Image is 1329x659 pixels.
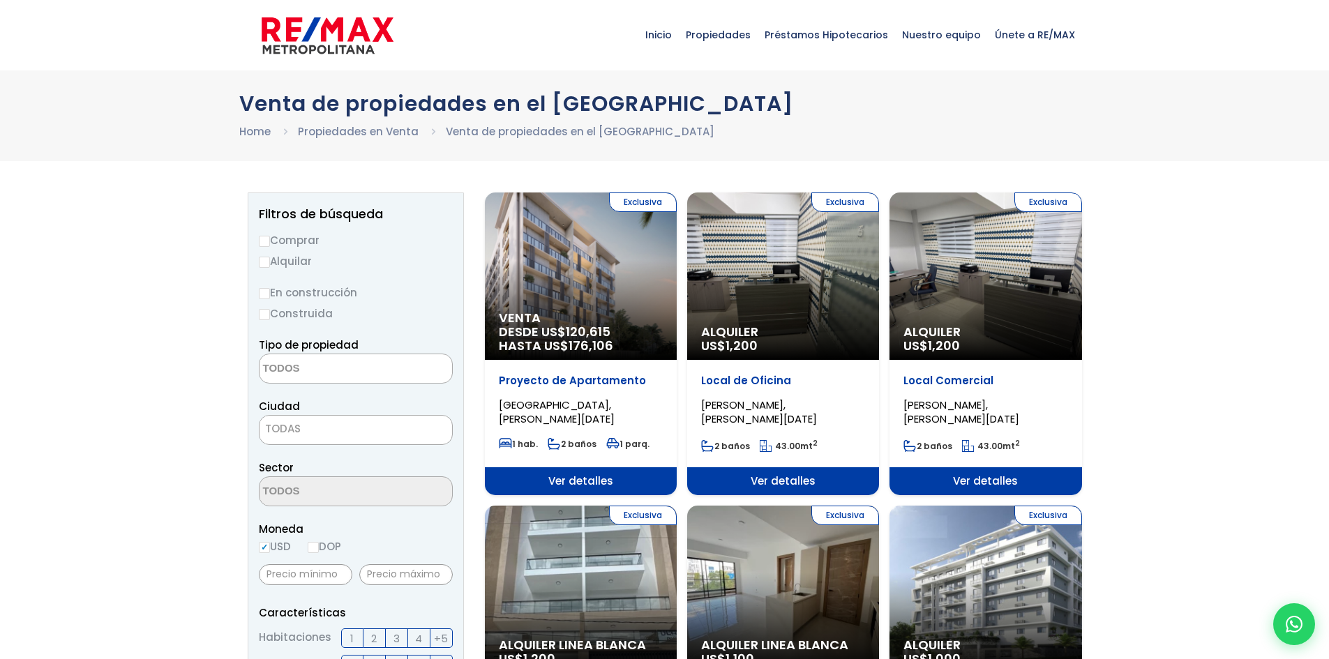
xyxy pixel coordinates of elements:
span: Inicio [638,14,679,56]
a: Exclusiva Alquiler US$1,200 Local de Oficina [PERSON_NAME], [PERSON_NAME][DATE] 2 baños 43.00mt2 ... [687,192,879,495]
span: Venta [499,311,663,325]
p: Características [259,604,453,621]
span: 2 baños [903,440,952,452]
textarea: Search [260,354,395,384]
label: Construida [259,305,453,322]
span: US$ [701,337,758,354]
input: USD [259,542,270,553]
span: mt [962,440,1020,452]
span: mt [760,440,818,452]
span: Ver detalles [889,467,1081,495]
span: 2 baños [548,438,596,450]
h1: Venta de propiedades en el [GEOGRAPHIC_DATA] [239,91,1090,116]
span: TODAS [265,421,301,436]
span: 1 parq. [606,438,650,450]
span: [GEOGRAPHIC_DATA], [PERSON_NAME][DATE] [499,397,615,426]
label: En construcción [259,284,453,301]
span: Moneda [259,520,453,538]
sup: 2 [813,438,818,448]
a: Home [239,124,271,139]
span: 43.00 [775,440,800,452]
span: Exclusiva [609,506,677,525]
h2: Filtros de búsqueda [259,207,453,221]
span: 120,615 [566,323,610,340]
span: Exclusiva [1014,192,1082,212]
a: Exclusiva Alquiler US$1,200 Local Comercial [PERSON_NAME], [PERSON_NAME][DATE] 2 baños 43.00mt2 V... [889,192,1081,495]
input: En construcción [259,288,270,299]
sup: 2 [1015,438,1020,448]
span: 1 hab. [499,438,538,450]
span: Exclusiva [1014,506,1082,525]
input: Comprar [259,236,270,247]
span: +5 [434,630,448,647]
span: 2 [371,630,377,647]
textarea: Search [260,477,395,507]
label: USD [259,538,291,555]
span: 2 baños [701,440,750,452]
span: Únete a RE/MAX [988,14,1082,56]
span: [PERSON_NAME], [PERSON_NAME][DATE] [701,397,817,426]
span: Ver detalles [485,467,677,495]
span: Exclusiva [811,506,879,525]
span: Alquiler [903,325,1067,339]
span: 3 [393,630,400,647]
span: Alquiler [903,638,1067,652]
span: 1,200 [928,337,960,354]
span: [PERSON_NAME], [PERSON_NAME][DATE] [903,397,1019,426]
span: 43.00 [977,440,1003,452]
span: Habitaciones [259,628,331,648]
a: Propiedades en Venta [298,124,419,139]
span: 1 [350,630,354,647]
label: Comprar [259,232,453,249]
span: Exclusiva [609,192,677,212]
span: Sector [259,460,294,475]
p: Local de Oficina [701,374,865,388]
label: Alquilar [259,252,453,270]
span: Alquiler [701,325,865,339]
span: 176,106 [569,337,613,354]
span: Ver detalles [687,467,879,495]
input: DOP [308,542,319,553]
a: Exclusiva Venta DESDE US$120,615 HASTA US$176,106 Proyecto de Apartamento [GEOGRAPHIC_DATA], [PER... [485,192,677,495]
span: Ciudad [259,399,300,414]
img: remax-metropolitana-logo [262,15,393,56]
span: Alquiler Linea Blanca [701,638,865,652]
span: US$ [903,337,960,354]
input: Alquilar [259,257,270,268]
span: Alquiler Linea Blanca [499,638,663,652]
span: TODAS [260,419,452,439]
span: Tipo de propiedad [259,338,359,352]
input: Construida [259,309,270,320]
label: DOP [308,538,341,555]
p: Local Comercial [903,374,1067,388]
span: TODAS [259,415,453,445]
span: Propiedades [679,14,758,56]
input: Precio máximo [359,564,453,585]
span: 1,200 [726,337,758,354]
span: Exclusiva [811,192,879,212]
p: Proyecto de Apartamento [499,374,663,388]
span: Nuestro equipo [895,14,988,56]
li: Venta de propiedades en el [GEOGRAPHIC_DATA] [446,123,714,140]
span: Préstamos Hipotecarios [758,14,895,56]
input: Precio mínimo [259,564,352,585]
span: DESDE US$ [499,325,663,353]
span: HASTA US$ [499,339,663,353]
span: 4 [415,630,422,647]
